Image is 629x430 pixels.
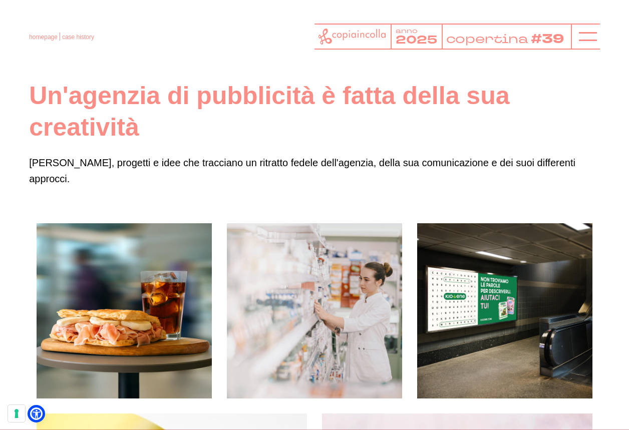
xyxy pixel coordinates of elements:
tspan: 2025 [395,32,437,48]
a: Open Accessibility Menu [30,407,43,420]
tspan: #39 [532,30,566,48]
tspan: anno [395,26,417,35]
button: Le tue preferenze relative al consenso per le tecnologie di tracciamento [8,405,25,422]
h1: Un'agenzia di pubblicità è fatta della sua creatività [29,80,600,143]
a: homepage [29,34,58,41]
tspan: copertina [446,31,530,47]
p: [PERSON_NAME], progetti e idee che tracciano un ritratto fedele dell'agenzia, della sua comunicaz... [29,155,600,187]
span: case history [62,34,94,41]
